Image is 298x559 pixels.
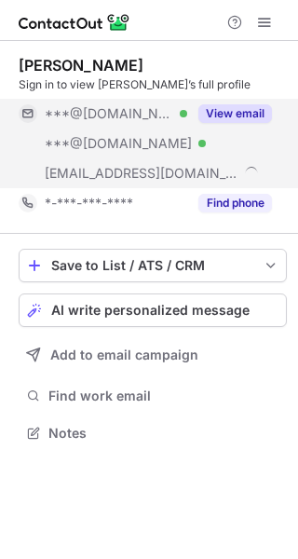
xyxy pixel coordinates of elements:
[51,258,254,273] div: Save to List / ATS / CRM
[19,383,287,409] button: Find work email
[48,388,279,404] span: Find work email
[45,165,238,182] span: [EMAIL_ADDRESS][DOMAIN_NAME]
[19,420,287,446] button: Notes
[198,194,272,212] button: Reveal Button
[19,76,287,93] div: Sign in to view [PERSON_NAME]’s full profile
[19,56,143,75] div: [PERSON_NAME]
[45,105,173,122] span: ***@[DOMAIN_NAME]
[198,104,272,123] button: Reveal Button
[19,11,130,34] img: ContactOut v5.3.10
[19,293,287,327] button: AI write personalized message
[45,135,192,152] span: ***@[DOMAIN_NAME]
[50,348,198,362] span: Add to email campaign
[19,249,287,282] button: save-profile-one-click
[51,303,250,318] span: AI write personalized message
[48,425,279,442] span: Notes
[19,338,287,372] button: Add to email campaign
